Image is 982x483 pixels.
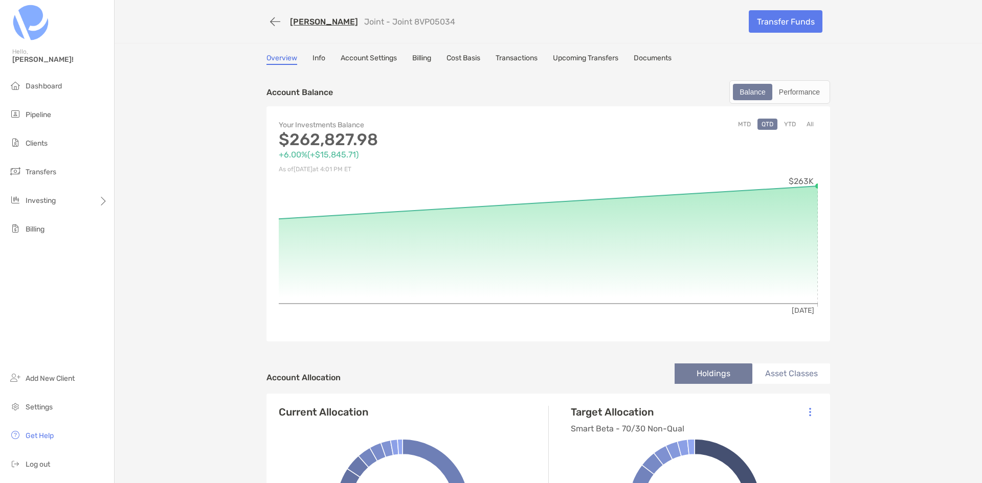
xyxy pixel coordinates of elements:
[9,222,21,235] img: billing icon
[364,17,455,27] p: Joint - Joint 8VP05034
[496,54,538,65] a: Transactions
[780,119,800,130] button: YTD
[789,176,814,186] tspan: $263K
[279,406,368,418] h4: Current Allocation
[792,306,814,315] tspan: [DATE]
[9,429,21,441] img: get-help icon
[412,54,431,65] a: Billing
[279,119,548,131] p: Your Investments Balance
[279,163,548,176] p: As of [DATE] at 4:01 PM ET
[447,54,480,65] a: Cost Basis
[9,108,21,120] img: pipeline icon
[26,82,62,90] span: Dashboard
[290,17,358,27] a: [PERSON_NAME]
[752,363,830,384] li: Asset Classes
[26,374,75,383] span: Add New Client
[266,373,341,382] h4: Account Allocation
[12,4,49,41] img: Zoe Logo
[773,85,825,99] div: Performance
[26,460,50,469] span: Log out
[9,165,21,177] img: transfers icon
[553,54,618,65] a: Upcoming Transfers
[675,363,752,384] li: Holdings
[26,196,56,205] span: Investing
[26,110,51,119] span: Pipeline
[802,119,818,130] button: All
[571,422,684,435] p: Smart Beta - 70/30 Non-Qual
[734,119,755,130] button: MTD
[341,54,397,65] a: Account Settings
[9,457,21,470] img: logout icon
[9,400,21,412] img: settings icon
[26,431,54,440] span: Get Help
[26,225,44,234] span: Billing
[12,55,108,64] span: [PERSON_NAME]!
[734,85,771,99] div: Balance
[26,403,53,411] span: Settings
[749,10,822,33] a: Transfer Funds
[279,133,548,146] p: $262,827.98
[26,139,48,148] span: Clients
[9,79,21,91] img: dashboard icon
[9,136,21,149] img: clients icon
[634,54,672,65] a: Documents
[9,194,21,206] img: investing icon
[757,119,777,130] button: QTD
[266,86,333,99] p: Account Balance
[266,54,297,65] a: Overview
[26,168,56,176] span: Transfers
[809,407,811,417] img: Icon List Menu
[729,80,830,104] div: segmented control
[571,406,684,418] h4: Target Allocation
[9,372,21,384] img: add_new_client icon
[279,148,548,161] p: +6.00% ( +$15,845.71 )
[313,54,325,65] a: Info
